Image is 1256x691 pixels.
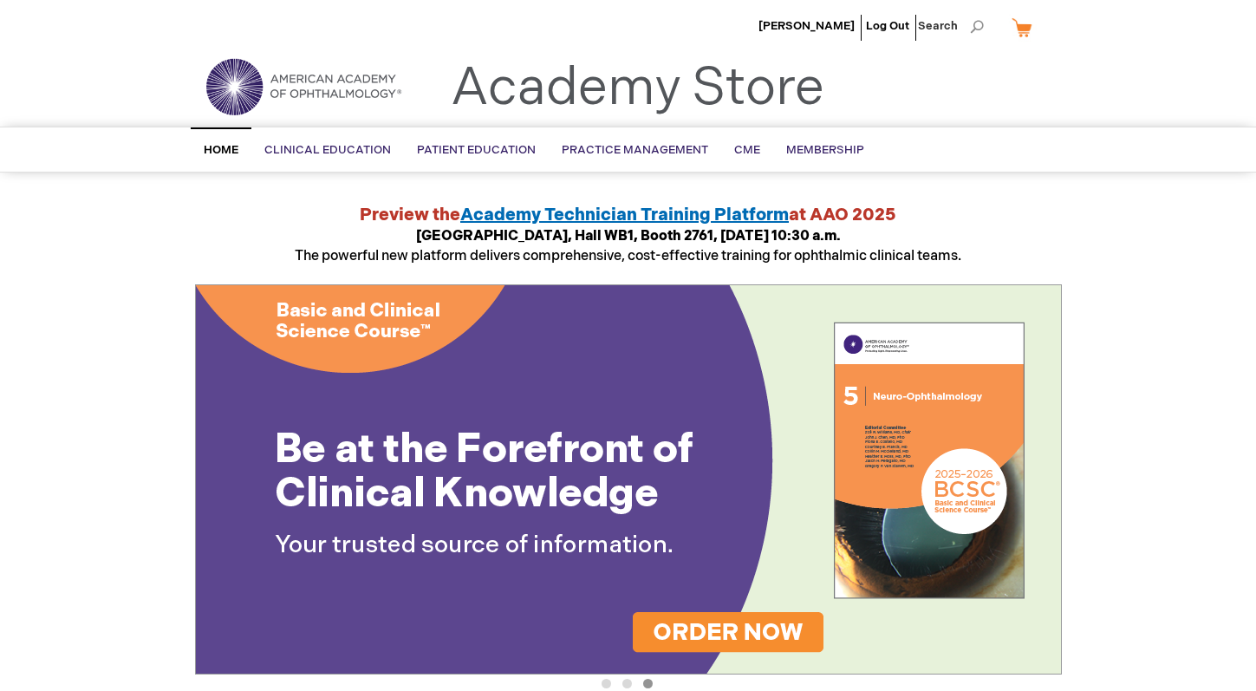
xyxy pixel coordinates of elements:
span: Search [918,9,984,43]
button: 3 of 3 [643,679,653,688]
span: Patient Education [417,143,536,157]
span: CME [734,143,760,157]
strong: [GEOGRAPHIC_DATA], Hall WB1, Booth 2761, [DATE] 10:30 a.m. [416,228,841,244]
a: [PERSON_NAME] [758,19,855,33]
span: Home [204,143,238,157]
strong: Preview the at AAO 2025 [360,205,896,225]
span: Practice Management [562,143,708,157]
a: Log Out [866,19,909,33]
span: Membership [786,143,864,157]
span: Clinical Education [264,143,391,157]
a: Academy Store [451,57,824,120]
button: 1 of 3 [602,679,611,688]
span: The powerful new platform delivers comprehensive, cost-effective training for ophthalmic clinical... [295,228,961,264]
button: 2 of 3 [622,679,632,688]
a: Academy Technician Training Platform [460,205,789,225]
